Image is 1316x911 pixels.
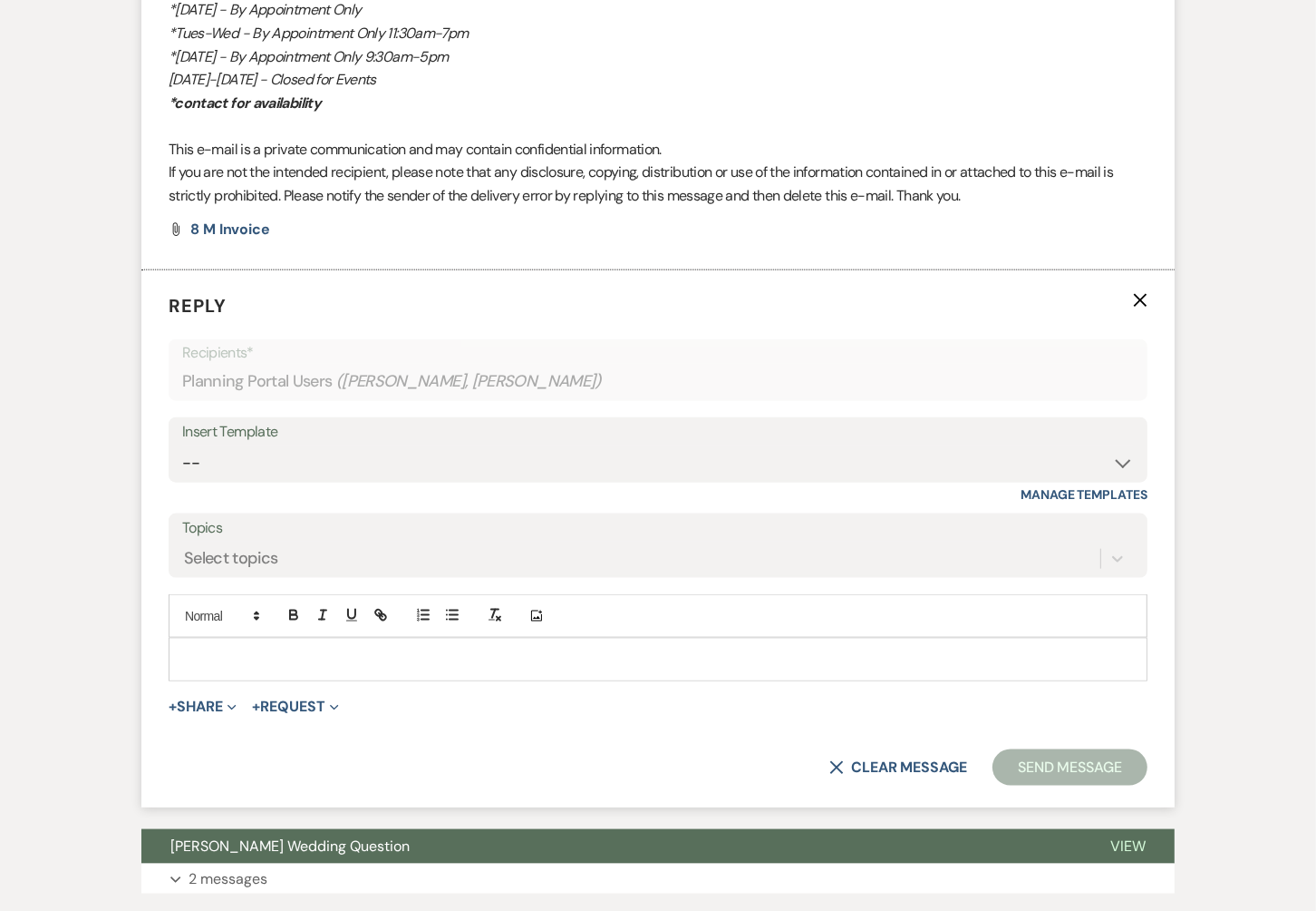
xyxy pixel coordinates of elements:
div: Planning Portal Users [182,364,1134,399]
button: 2 messages [141,864,1175,895]
p: Recipients* [182,341,1134,365]
button: Request [253,700,339,714]
button: Share [169,700,237,714]
label: Topics [182,515,1134,542]
span: + [169,700,177,714]
button: View [1081,829,1175,864]
button: Clear message [829,760,967,775]
p: 2 messages [189,867,267,891]
span: [PERSON_NAME] Wedding Question [170,837,410,856]
span: Reply [169,294,227,318]
em: *[DATE] - By Appointment Only 9:30am-5pm [169,47,448,66]
span: This e-mail is a private communication and may contain confidential information. [169,140,662,159]
span: + [253,700,261,714]
button: Send Message [992,749,1147,786]
em: [DATE]-[DATE] - Closed for Events [169,70,376,89]
a: Manage Templates [1021,486,1147,503]
a: 8 M Invoice [190,222,270,237]
em: *contact for availability [169,93,321,113]
span: View [1110,837,1146,856]
em: *Tues-Wed - By Appointment Only 11:30am-7pm [169,24,468,43]
div: Select topics [184,547,278,572]
div: Insert Template [182,419,1134,446]
span: ( [PERSON_NAME], [PERSON_NAME] ) [336,369,603,394]
span: 8 M Invoice [190,220,270,239]
span: If you are not the intended recipient, please note that any disclosure, copying, distribution or ... [169,162,1113,205]
button: [PERSON_NAME] Wedding Question [141,829,1081,864]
